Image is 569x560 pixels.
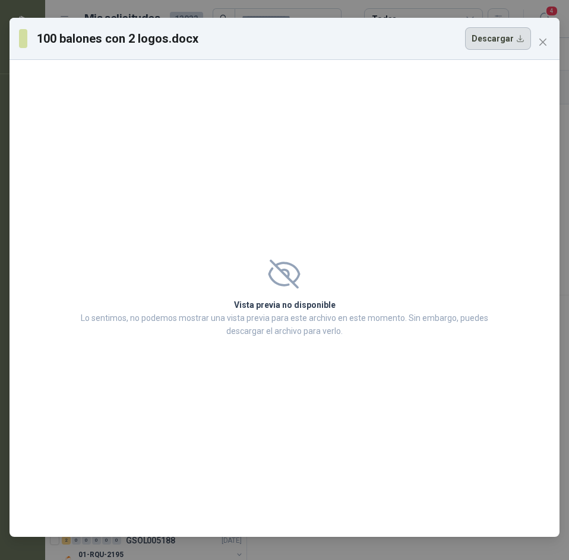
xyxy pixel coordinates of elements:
span: close [538,37,548,47]
h3: 100 balones con 2 logos.docx [37,30,200,47]
h2: Vista previa no disponible [77,298,492,311]
button: Descargar [465,27,531,50]
p: Lo sentimos, no podemos mostrar una vista previa para este archivo en este momento. Sin embargo, ... [77,311,492,338]
button: Close [533,33,552,52]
